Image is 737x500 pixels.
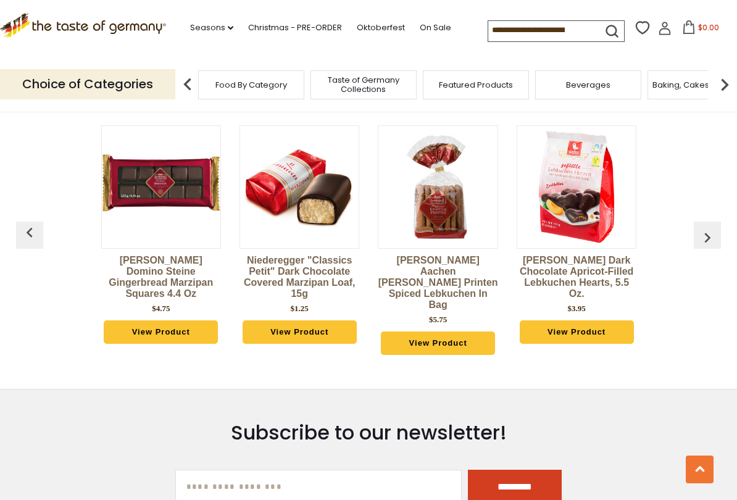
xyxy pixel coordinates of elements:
div: $1.25 [291,302,309,315]
img: Niederegger [240,144,359,229]
a: Food By Category [215,80,287,90]
a: Seasons [190,21,233,35]
img: Weiss Dark Chocolate Apricot-Filled Lebkuchen Hearts, 5.5 oz. [517,127,636,246]
a: [PERSON_NAME] Dark Chocolate Apricot-Filled Lebkuchen Hearts, 5.5 oz. [517,255,636,299]
div: $3.95 [568,302,586,315]
a: [PERSON_NAME] Domino Steine Gingerbread Marzipan Squares 4.4 oz [101,255,221,299]
span: $0.00 [698,22,719,33]
a: Niederegger "Classics Petit" Dark Chocolate Covered Marzipan Loaf, 15g [239,255,359,299]
img: next arrow [712,72,737,97]
div: $5.75 [429,314,447,326]
div: $4.75 [152,302,170,315]
a: [PERSON_NAME] Aachen [PERSON_NAME] Printen Spiced Lebkuchen in Bag [378,255,498,310]
a: On Sale [420,21,451,35]
h3: Subscribe to our newsletter! [175,420,562,445]
img: previous arrow [20,223,40,243]
a: View Product [520,320,634,344]
a: View Product [243,320,357,344]
a: View Product [381,331,495,355]
img: previous arrow [175,72,200,97]
button: $0.00 [674,20,727,39]
a: Christmas - PRE-ORDER [248,21,342,35]
a: Featured Products [439,80,513,90]
img: Lambertz Aachen Kraeuter Printen Spiced Lebkuchen in Bag [378,127,497,246]
a: Oktoberfest [357,21,405,35]
img: previous arrow [697,228,717,248]
a: Beverages [566,80,610,90]
img: Lambertz Domino Steine Gingerbread Marzipan Squares 4.4 oz [102,127,220,246]
a: View Product [104,320,218,344]
a: Taste of Germany Collections [314,75,413,94]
